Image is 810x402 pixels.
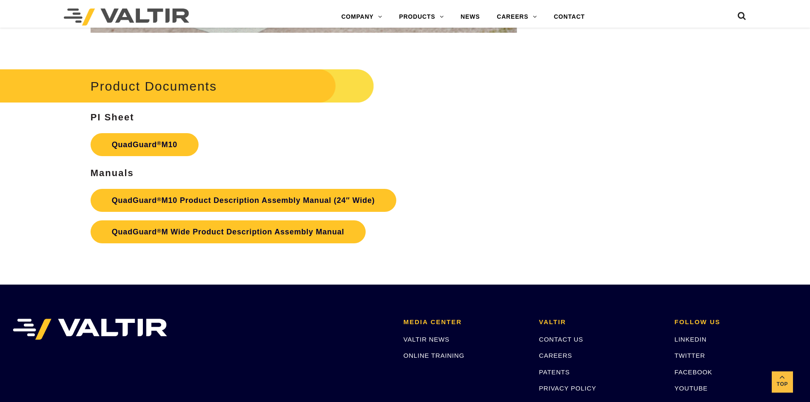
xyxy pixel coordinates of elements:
span: Top [772,380,793,390]
a: FACEBOOK [674,368,712,376]
sup: ® [157,228,162,234]
strong: PI Sheet [91,112,134,123]
sup: ® [157,140,162,146]
h2: MEDIA CENTER [404,319,526,326]
strong: Manuals [91,168,134,178]
a: VALTIR NEWS [404,336,449,343]
a: QuadGuard®M10 Product Description Assembly Manual (24″ Wide) [91,189,396,212]
a: YOUTUBE [674,385,708,392]
h2: FOLLOW US [674,319,797,326]
a: PATENTS [539,368,570,376]
a: QuadGuard®M10 [91,133,199,156]
a: CONTACT [545,9,593,26]
a: COMPANY [333,9,391,26]
a: ONLINE TRAINING [404,352,464,359]
a: LINKEDIN [674,336,707,343]
a: Top [772,371,793,393]
h2: VALTIR [539,319,662,326]
sup: ® [157,196,162,202]
a: TWITTER [674,352,705,359]
a: CAREERS [489,9,546,26]
a: NEWS [452,9,488,26]
a: PRODUCTS [391,9,452,26]
img: VALTIR [13,319,167,340]
a: CONTACT US [539,336,583,343]
a: QuadGuard®M Wide Product Description Assembly Manual [91,220,366,243]
a: CAREERS [539,352,572,359]
img: Valtir [64,9,189,26]
a: PRIVACY POLICY [539,385,597,392]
